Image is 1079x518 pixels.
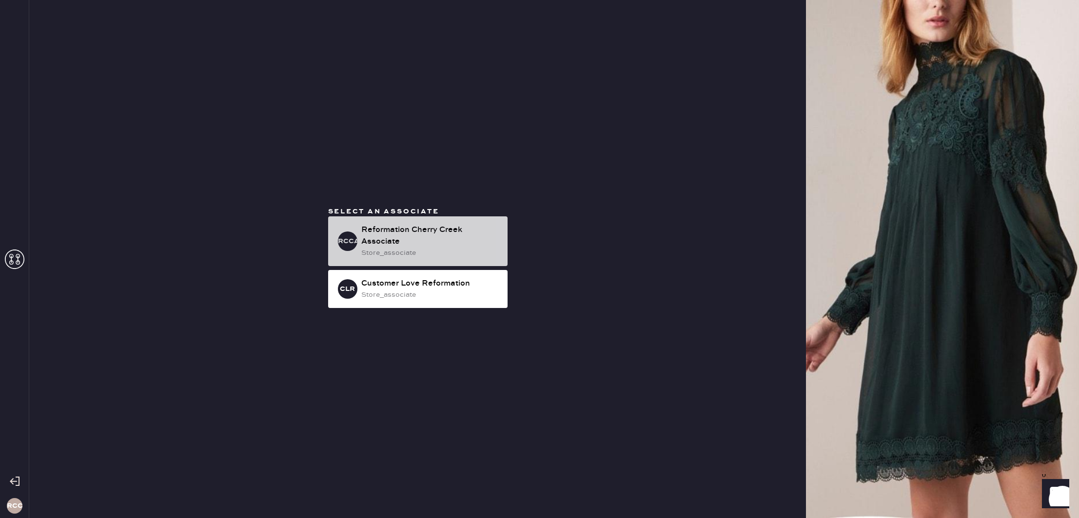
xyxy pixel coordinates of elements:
h3: RCCA [338,238,357,245]
h3: RCC [7,502,22,509]
div: Customer Love Reformation [361,278,500,289]
iframe: Front Chat [1033,474,1075,516]
div: store_associate [361,248,500,258]
h3: CLR [340,286,355,292]
div: store_associate [361,289,500,300]
div: Reformation Cherry Creek Associate [361,224,500,248]
span: Select an associate [328,207,439,216]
